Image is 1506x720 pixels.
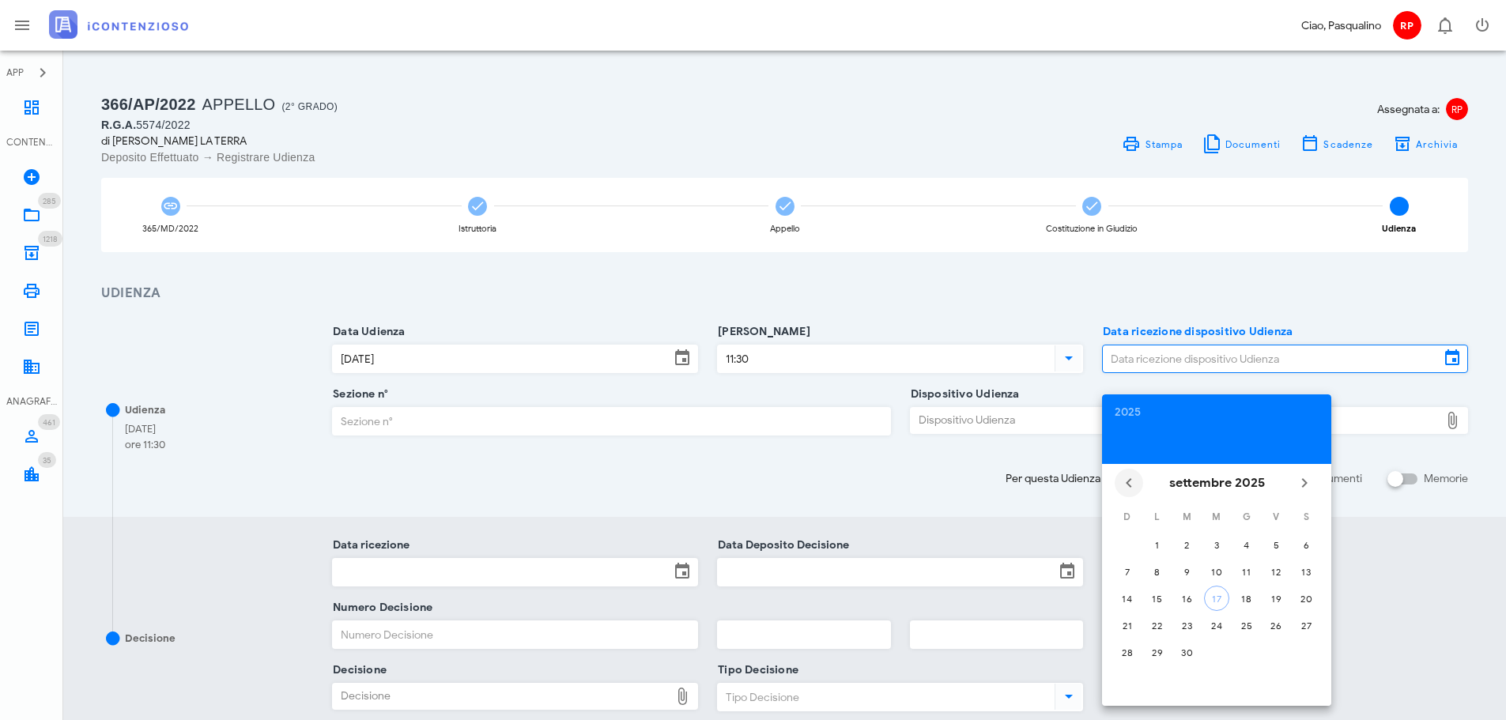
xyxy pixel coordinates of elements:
[1204,586,1229,611] button: 17
[1225,138,1281,150] span: Documenti
[1263,613,1289,638] button: 26
[43,234,58,244] span: 1218
[713,662,798,678] label: Tipo Decisione
[1143,503,1172,530] th: L
[1293,613,1319,638] button: 27
[38,231,62,247] span: Distintivo
[1145,593,1170,605] div: 15
[328,324,406,340] label: Data Udienza
[101,119,136,131] span: R.G.A.
[125,421,165,437] div: [DATE]
[1232,503,1261,530] th: G
[202,96,276,113] span: Appello
[1145,646,1170,658] div: 29
[101,133,776,149] div: di [PERSON_NAME] LA TERRA
[1006,470,1245,487] span: Per questa Udienza puoi richiedere il Deposito di:
[1115,559,1140,584] button: 7
[1174,620,1199,631] div: 23
[1415,138,1459,150] span: Archivia
[1163,467,1271,499] button: settembre 2025
[1323,138,1373,150] span: Scadenze
[1263,503,1291,530] th: V
[1387,6,1425,44] button: RP
[1204,559,1229,584] button: 10
[1174,559,1199,584] button: 9
[38,452,56,468] span: Distintivo
[1234,566,1259,578] div: 11
[43,455,51,466] span: 35
[1204,566,1229,578] div: 10
[1393,11,1421,40] span: RP
[1145,539,1170,551] div: 1
[1174,639,1199,665] button: 30
[1174,646,1199,658] div: 30
[1144,138,1183,150] span: Stampa
[1234,593,1259,605] div: 18
[1115,566,1140,578] div: 7
[101,96,196,113] span: 366/AP/2022
[328,600,432,616] label: Numero Decisione
[1204,620,1229,631] div: 24
[1263,532,1289,557] button: 5
[459,224,496,233] div: Istruttoria
[1390,197,1409,216] span: 5
[1263,593,1289,605] div: 19
[1307,471,1362,487] label: Documenti
[333,408,889,435] input: Sezione n°
[1293,559,1319,584] button: 13
[1425,6,1463,44] button: Distintivo
[1115,593,1140,605] div: 14
[101,149,776,165] div: Deposito Effettuato → Registrare Udienza
[1205,593,1229,605] div: 17
[6,394,57,409] div: ANAGRAFICA
[1234,620,1259,631] div: 25
[333,684,670,709] div: Decisione
[718,345,1051,372] input: Ora Udienza
[1382,224,1416,233] div: Udienza
[1204,532,1229,557] button: 3
[281,101,338,112] span: (2° Grado)
[1446,98,1468,120] span: RP
[1145,586,1170,611] button: 15
[1263,620,1289,631] div: 26
[1174,532,1199,557] button: 2
[1234,559,1259,584] button: 11
[1174,613,1199,638] button: 23
[1103,345,1440,372] input: Data ricezione dispositivo Udienza
[1293,593,1319,605] div: 20
[906,386,1020,402] label: Dispositivo Udienza
[1145,639,1170,665] button: 29
[1115,586,1140,611] button: 14
[1046,224,1138,233] div: Costituzione in Giudizio
[1293,586,1319,611] button: 20
[1293,566,1319,578] div: 13
[770,224,800,233] div: Appello
[1174,586,1199,611] button: 16
[1115,613,1140,638] button: 21
[1424,471,1468,487] label: Memorie
[142,224,198,233] div: 365/MD/2022
[1145,613,1170,638] button: 22
[1293,620,1319,631] div: 27
[1291,133,1383,155] button: Scadenze
[125,437,165,453] div: ore 11:30
[1115,469,1143,497] button: Il mese scorso
[1263,586,1289,611] button: 19
[1301,17,1381,34] div: Ciao, Pasqualino
[1145,532,1170,557] button: 1
[101,117,776,133] div: 5574/2022
[1263,566,1289,578] div: 12
[125,402,165,418] div: Udienza
[1383,133,1468,155] button: Archivia
[328,662,387,678] label: Decisione
[1293,539,1319,551] div: 6
[1234,539,1259,551] div: 4
[1234,613,1259,638] button: 25
[1145,566,1170,578] div: 8
[101,284,1468,303] h3: Udienza
[1115,639,1140,665] button: 28
[1290,469,1319,497] button: Il prossimo mese
[1098,324,1293,340] label: Data ricezione dispositivo Udienza
[328,386,388,402] label: Sezione n°
[38,193,61,209] span: Distintivo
